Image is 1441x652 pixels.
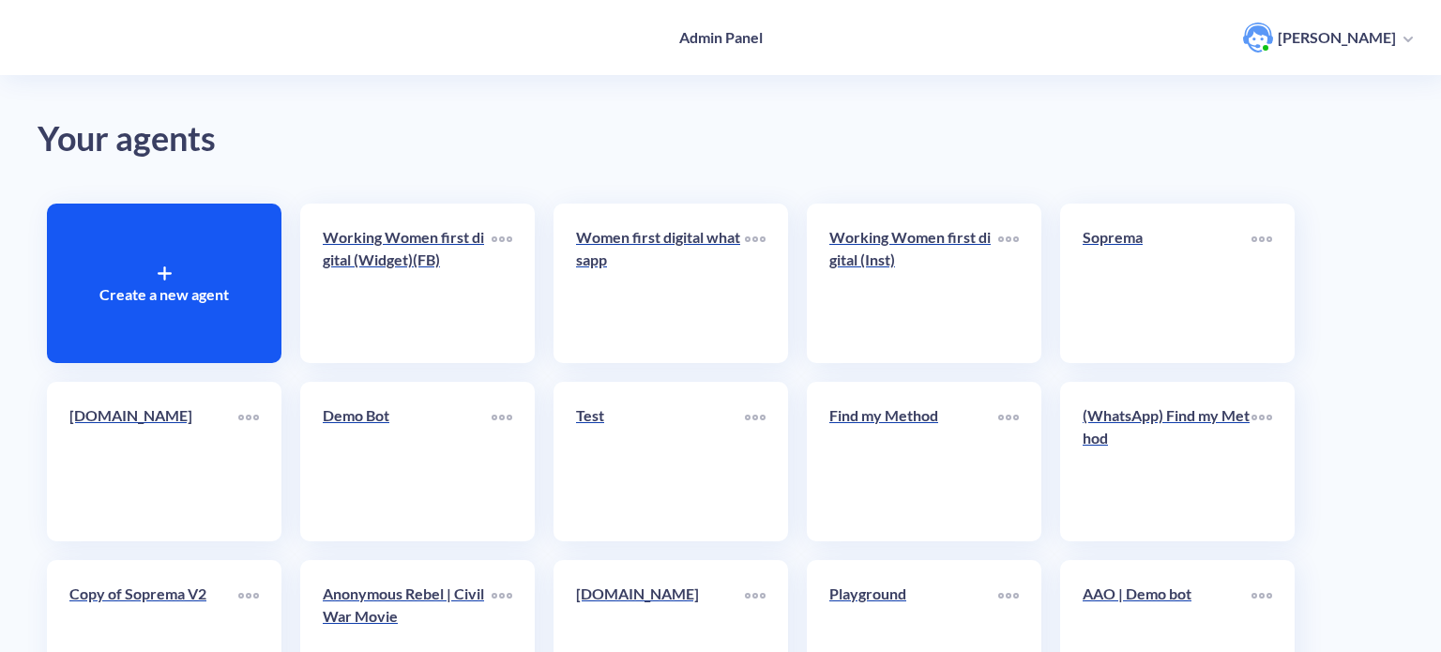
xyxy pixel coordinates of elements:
[829,404,998,519] a: Find my Method
[99,283,229,306] p: Create a new agent
[69,404,238,427] p: [DOMAIN_NAME]
[323,226,492,271] p: Working Women first digital (Widget)(FB)
[323,404,492,427] p: Demo Bot
[323,226,492,341] a: Working Women first digital (Widget)(FB)
[1234,21,1422,54] button: user photo[PERSON_NAME]
[576,583,745,605] p: [DOMAIN_NAME]
[576,404,745,427] p: Test
[1278,27,1396,48] p: [PERSON_NAME]
[576,404,745,519] a: Test
[69,583,238,605] p: Copy of Soprema V2
[1083,226,1251,341] a: Soprema
[1243,23,1273,53] img: user photo
[576,226,745,271] p: Women first digital whatsapp
[679,28,763,46] h4: Admin Panel
[1083,404,1251,519] a: (WhatsApp) Find my Method
[829,404,998,427] p: Find my Method
[829,226,998,341] a: Working Women first digital (Inst)
[576,226,745,341] a: Women first digital whatsapp
[323,583,492,628] p: Anonymous Rebel | Civil War Movie
[1083,583,1251,605] p: AAO | Demo bot
[38,113,1403,166] div: Your agents
[1083,404,1251,449] p: (WhatsApp) Find my Method
[323,404,492,519] a: Demo Bot
[69,404,238,519] a: [DOMAIN_NAME]
[829,226,998,271] p: Working Women first digital (Inst)
[829,583,998,605] p: Playground
[1083,226,1251,249] p: Soprema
